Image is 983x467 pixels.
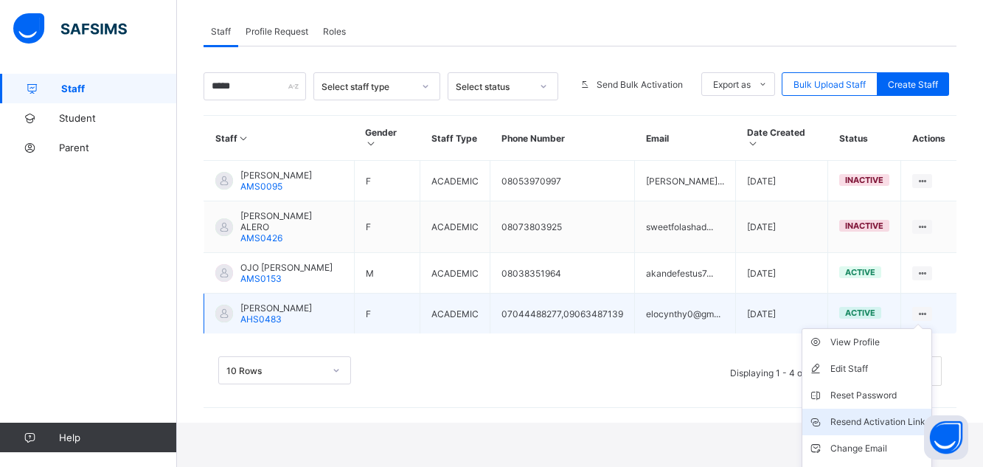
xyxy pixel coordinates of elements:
[828,116,901,161] th: Status
[845,267,875,277] span: active
[204,116,355,161] th: Staff
[635,201,736,253] td: sweetfolashad...
[240,302,312,314] span: [PERSON_NAME]
[420,253,490,294] td: ACADEMIC
[240,181,282,192] span: AMS0095
[736,294,828,334] td: [DATE]
[736,161,828,201] td: [DATE]
[354,161,420,201] td: F
[888,79,938,90] span: Create Staff
[924,415,968,460] button: Open asap
[354,294,420,334] td: F
[226,365,324,376] div: 10 Rows
[845,308,875,318] span: active
[323,26,346,37] span: Roles
[420,201,490,253] td: ACADEMIC
[793,79,866,90] span: Bulk Upload Staff
[713,79,751,90] span: Export as
[830,362,925,376] div: Edit Staff
[635,253,736,294] td: akandefestus7...
[830,335,925,350] div: View Profile
[59,432,176,443] span: Help
[240,314,282,325] span: AHS0483
[420,161,490,201] td: ACADEMIC
[246,26,308,37] span: Profile Request
[237,133,250,144] i: Sort in Ascending Order
[747,138,760,149] i: Sort in Ascending Order
[354,116,420,161] th: Gender
[901,116,956,161] th: Actions
[240,170,312,181] span: [PERSON_NAME]
[490,201,635,253] td: 08073803925
[240,210,343,232] span: [PERSON_NAME] ALERO
[736,253,828,294] td: [DATE]
[490,161,635,201] td: 08053970997
[635,294,736,334] td: elocynthy0@gm...
[13,13,127,44] img: safsims
[597,79,683,90] span: Send Bulk Activation
[240,262,333,273] span: OJO [PERSON_NAME]
[635,161,736,201] td: [PERSON_NAME]...
[830,415,925,429] div: Resend Activation Link
[490,294,635,334] td: 07044488277,09063487139
[456,81,531,92] div: Select status
[354,253,420,294] td: M
[719,356,840,386] li: Displaying 1 - 4 out of 4
[240,232,282,243] span: AMS0426
[635,116,736,161] th: Email
[59,142,177,153] span: Parent
[845,221,883,231] span: inactive
[736,201,828,253] td: [DATE]
[211,26,231,37] span: Staff
[365,138,378,149] i: Sort in Ascending Order
[736,116,828,161] th: Date Created
[322,81,414,92] div: Select staff type
[420,294,490,334] td: ACADEMIC
[845,175,883,185] span: inactive
[354,201,420,253] td: F
[830,441,925,456] div: Change Email
[830,388,925,403] div: Reset Password
[240,273,282,284] span: AMS0153
[59,112,177,124] span: Student
[420,116,490,161] th: Staff Type
[490,116,635,161] th: Phone Number
[490,253,635,294] td: 08038351964
[61,83,177,94] span: Staff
